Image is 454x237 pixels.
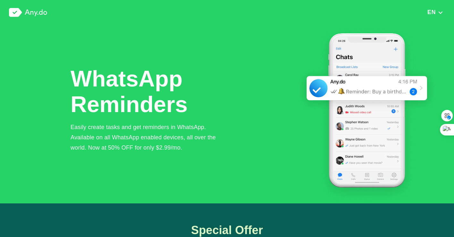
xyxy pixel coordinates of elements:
div: Easily create tasks and get reminders in WhatsApp. Available on all WhatsApp enabled devices, all... [71,122,226,153]
h1: WhatsApp Reminders [71,66,189,117]
img: WhatsApp Tasks & Reminders [298,25,436,203]
span: EN [427,9,436,15]
button: EN [425,9,445,16]
h1: Special Offer [177,224,277,237]
img: down [438,10,443,15]
img: logo [9,8,47,17]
